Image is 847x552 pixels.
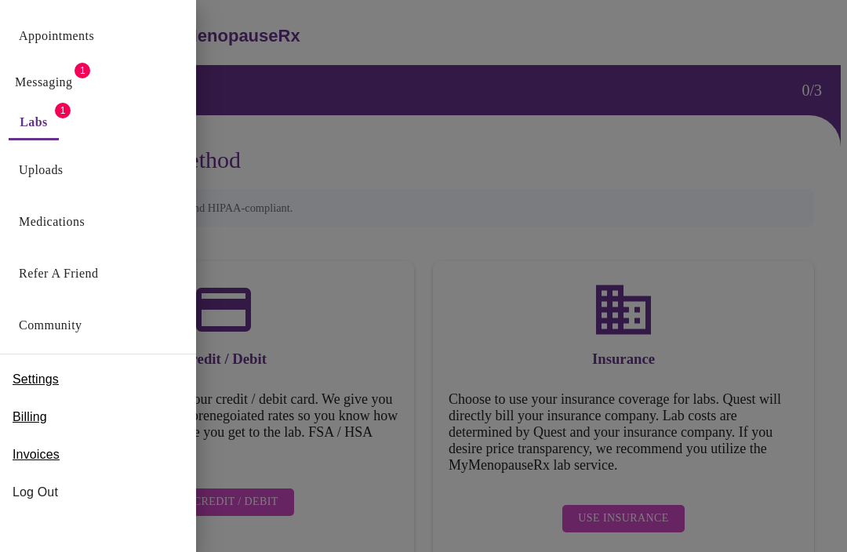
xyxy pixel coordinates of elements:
[13,258,105,289] button: Refer a Friend
[19,211,85,233] a: Medications
[55,103,71,118] span: 1
[13,310,89,341] button: Community
[9,67,78,98] button: Messaging
[19,263,99,285] a: Refer a Friend
[13,442,60,467] a: Invoices
[13,206,91,238] button: Medications
[13,154,70,186] button: Uploads
[9,107,59,140] button: Labs
[13,367,59,392] a: Settings
[20,111,48,133] a: Labs
[19,159,64,181] a: Uploads
[13,20,100,52] button: Appointments
[13,405,47,430] a: Billing
[75,63,90,78] span: 1
[13,483,184,502] span: Log Out
[15,71,72,93] a: Messaging
[19,314,82,336] a: Community
[19,25,94,47] a: Appointments
[13,445,60,464] span: Invoices
[13,370,59,389] span: Settings
[13,408,47,427] span: Billing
